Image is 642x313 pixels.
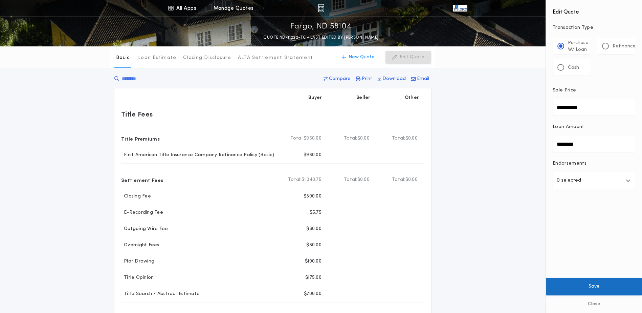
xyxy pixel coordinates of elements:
[302,176,322,183] span: $1,340.75
[121,242,159,249] p: Overnight Fees
[557,176,581,185] p: 0 selected
[362,76,372,82] p: Print
[553,124,584,130] p: Loan Amount
[553,24,635,31] p: Transaction Type
[322,73,353,85] button: Compare
[138,55,176,61] p: Loan Estimate
[382,76,406,82] p: Download
[344,135,357,142] b: Total:
[121,291,200,297] p: Title Search / Abstract Estimate
[183,55,231,61] p: Closing Disclosure
[304,135,322,142] span: $960.00
[335,51,381,64] button: New Quote
[116,55,130,61] p: Basic
[121,109,153,120] p: Title Fees
[546,295,642,313] button: Close
[329,76,351,82] p: Compare
[613,43,636,50] p: Refinance
[304,193,322,200] p: $300.00
[400,54,424,61] p: Edit Quote
[318,4,324,12] img: img
[354,73,374,85] button: Print
[357,176,370,183] span: $0.00
[375,73,408,85] button: Download
[121,274,154,281] p: Title Opinion
[121,193,151,200] p: Closing Fee
[121,133,160,144] p: Title Premiums
[453,5,467,12] img: vs-icon
[305,258,322,265] p: $100.00
[553,87,576,94] p: Sale Price
[553,4,635,16] h4: Edit Quote
[553,99,635,116] input: Sale Price
[392,176,405,183] b: Total:
[392,135,405,142] b: Total:
[121,209,163,216] p: E-Recording Fee
[553,172,635,189] button: 0 selected
[405,135,418,142] span: $0.00
[357,135,370,142] span: $0.00
[385,51,431,64] button: Edit Quote
[308,95,322,101] p: Buyer
[546,278,642,295] button: Save
[304,152,322,159] p: $960.00
[409,73,431,85] button: Email
[305,274,322,281] p: $175.00
[310,209,322,216] p: $5.75
[553,160,635,167] p: Endorsements
[568,40,589,53] p: Purchase W/ Loan
[349,54,375,61] p: New Quote
[290,21,352,32] p: Fargo, ND 58104
[121,174,163,185] p: Settlement Fees
[121,258,154,265] p: Plat Drawing
[238,55,313,61] p: ALTA Settlement Statement
[405,95,419,101] p: Other
[306,242,322,249] p: $30.00
[290,135,304,142] b: Total:
[568,64,579,71] p: Cash
[553,136,635,152] input: Loan Amount
[263,34,378,41] p: QUOTE ND-11222-TC - LAST EDITED BY [PERSON_NAME]
[121,226,168,232] p: Outgoing Wire Fee
[356,95,371,101] p: Seller
[304,291,322,297] p: $700.00
[344,176,357,183] b: Total:
[417,76,429,82] p: Email
[306,226,322,232] p: $30.00
[405,176,418,183] span: $0.00
[121,152,274,159] p: First American Title Insurance Company Refinance Policy (Basic)
[288,176,302,183] b: Total:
